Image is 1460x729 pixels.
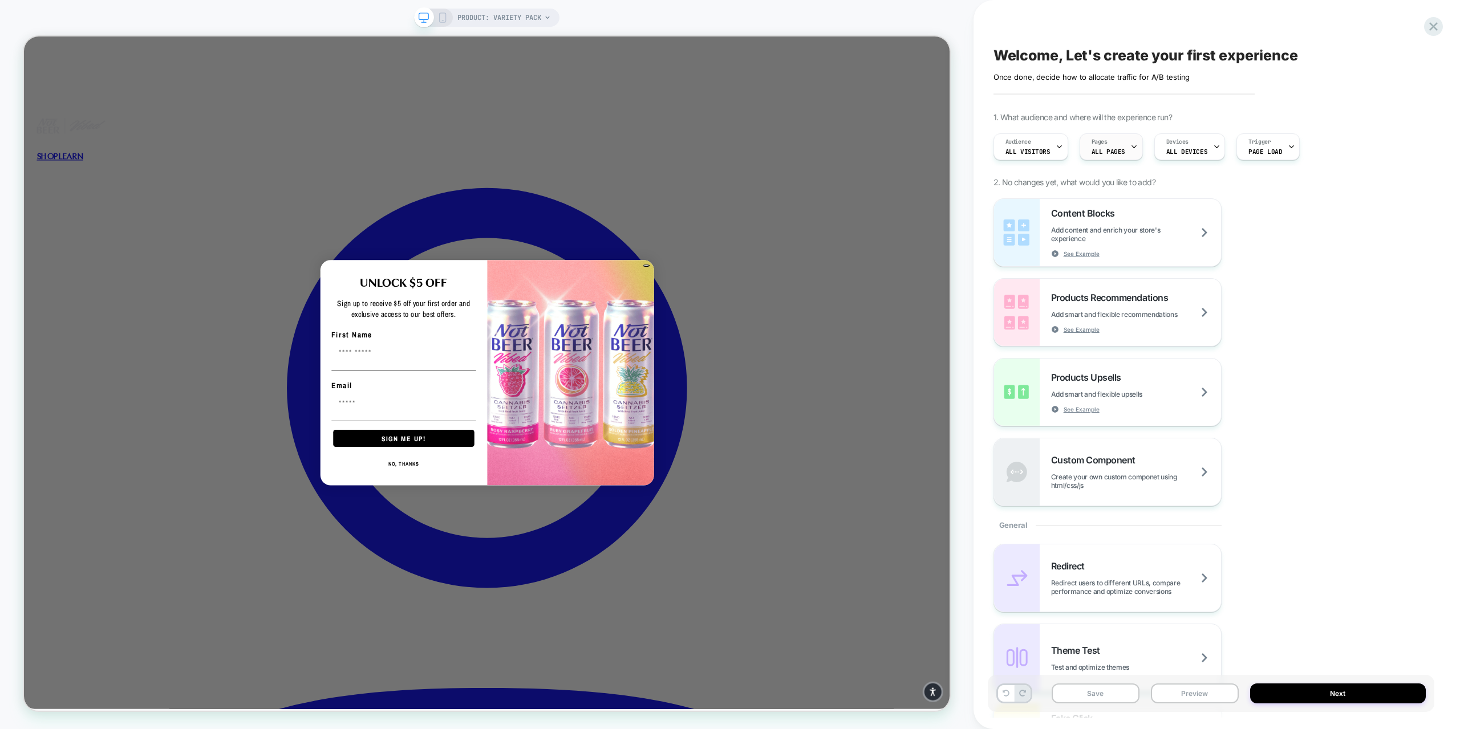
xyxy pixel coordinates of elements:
[417,349,595,377] span: Sign up to receive $5 off your first order and exclusive access to our best offers.
[1051,207,1121,219] span: Content Blocks
[1092,148,1125,156] span: ALL PAGES
[1005,138,1031,146] span: Audience
[1064,325,1100,333] span: See Example
[1151,683,1239,703] button: Preview
[1051,454,1141,466] span: Custom Component
[1051,372,1127,383] span: Products Upsells
[1051,226,1221,243] span: Add content and enrich your store's experience
[410,559,603,581] button: NO, THANKS
[1064,250,1100,258] span: See Example
[412,524,601,547] button: SIGN ME UP!
[1051,645,1106,656] span: Theme Test
[448,315,565,337] span: UNLOCK $5 OFF
[1051,560,1090,572] span: Redirect
[1248,138,1271,146] span: Trigger
[1064,405,1100,413] span: See Example
[618,298,840,598] img: Not Beer Vibed Cannabis Seltzer
[457,9,541,27] span: PRODUCT: Variety Pack
[1166,138,1189,146] span: Devices
[1051,310,1206,319] span: Add smart and flexible recommendations
[1005,148,1051,156] span: All Visitors
[993,506,1222,544] div: General
[1051,473,1221,490] span: Create your own custom componet using html/css/js
[1051,663,1158,671] span: Test and optimize themes
[1166,148,1207,156] span: ALL DEVICES
[993,177,1155,187] span: 2. No changes yet, what would you like to add?
[410,389,603,410] label: First Name
[1051,390,1171,398] span: Add smart and flexible upsells
[1250,683,1426,703] button: Next
[1248,148,1282,156] span: Page Load
[1051,292,1174,303] span: Products Recommendations
[1092,138,1108,146] span: Pages
[825,304,834,307] button: Close dialog
[1052,683,1139,703] button: Save
[410,457,603,478] label: Email
[993,112,1172,122] span: 1. What audience and where will the experience run?
[1051,579,1221,596] span: Redirect users to different URLs, compare performance and optimize conversions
